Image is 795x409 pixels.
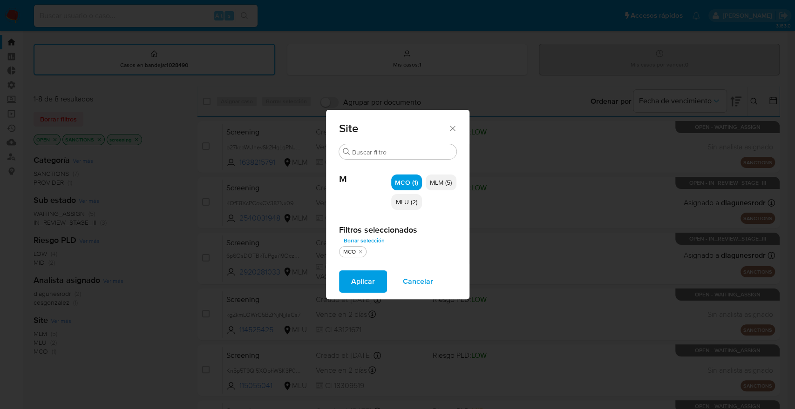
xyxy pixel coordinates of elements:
[403,271,433,292] span: Cancelar
[341,248,358,256] div: MCO
[395,178,418,187] span: MCO (1)
[344,236,385,245] span: Borrar selección
[426,174,456,190] div: MLM (5)
[391,194,422,210] div: MLU (2)
[339,235,389,246] button: Borrar selección
[339,123,448,134] span: Site
[448,124,456,132] button: Cerrar
[430,178,452,187] span: MLM (5)
[339,225,456,235] h2: Filtros seleccionados
[391,174,422,190] div: MCO (1)
[351,271,375,292] span: Aplicar
[352,148,453,156] input: Buscar filtro
[357,248,364,255] button: quitar MCO
[343,148,350,155] button: Buscar
[396,197,417,207] span: MLU (2)
[391,270,445,293] button: Cancelar
[339,270,387,293] button: Aplicar
[339,160,391,185] span: M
